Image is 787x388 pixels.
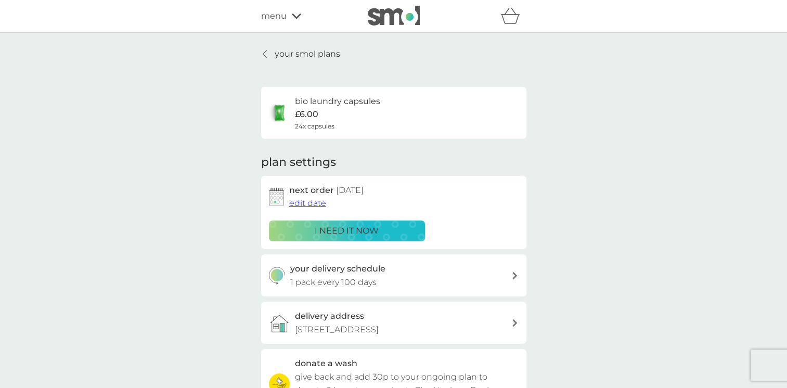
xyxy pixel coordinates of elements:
p: your smol plans [275,47,340,61]
span: [DATE] [336,185,364,195]
h2: plan settings [261,154,336,171]
p: £6.00 [295,108,318,121]
span: menu [261,9,287,23]
button: i need it now [269,221,425,241]
h2: next order [289,184,364,197]
h6: bio laundry capsules [295,95,380,108]
h3: donate a wash [295,357,357,370]
img: bio laundry capsules [269,102,290,123]
h3: your delivery schedule [290,262,385,276]
p: i need it now [315,224,379,238]
span: edit date [289,198,326,208]
h3: delivery address [295,309,364,323]
div: basket [500,6,526,27]
p: [STREET_ADDRESS] [295,323,379,337]
button: edit date [289,197,326,210]
button: your delivery schedule1 pack every 100 days [261,254,526,296]
a: delivery address[STREET_ADDRESS] [261,302,526,344]
span: 24x capsules [295,121,334,131]
img: smol [368,6,420,25]
a: your smol plans [261,47,340,61]
p: 1 pack every 100 days [290,276,377,289]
